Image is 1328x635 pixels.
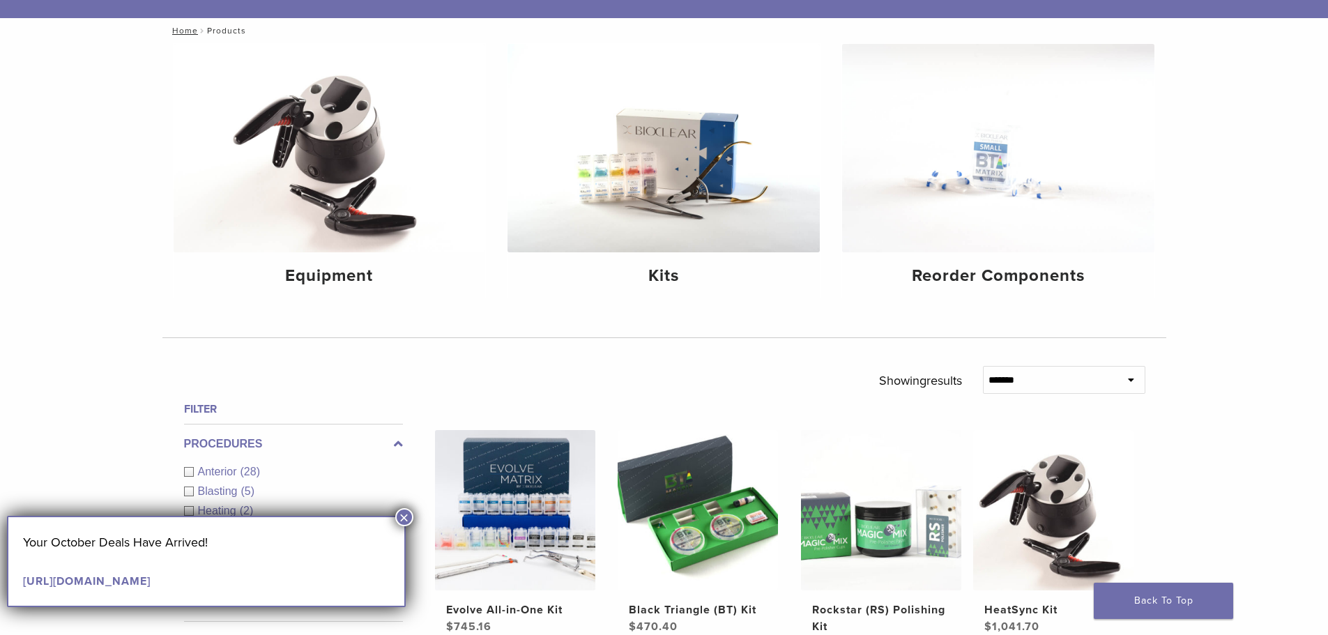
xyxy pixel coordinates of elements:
p: Showing results [879,366,962,395]
a: Equipment [174,44,486,298]
h2: HeatSync Kit [984,602,1122,618]
bdi: 470.40 [629,620,678,634]
span: / [198,27,207,34]
label: Procedures [184,436,403,452]
a: Kits [507,44,820,298]
nav: Products [162,18,1166,43]
a: Black Triangle (BT) KitBlack Triangle (BT) Kit $470.40 [617,430,779,635]
h2: Evolve All-in-One Kit [446,602,584,618]
p: Your October Deals Have Arrived! [23,532,390,553]
span: $ [984,620,992,634]
a: Back To Top [1094,583,1233,619]
span: (2) [240,505,254,517]
a: Home [168,26,198,36]
img: Reorder Components [842,44,1154,252]
a: [URL][DOMAIN_NAME] [23,574,151,588]
h4: Reorder Components [853,263,1143,289]
h4: Equipment [185,263,475,289]
img: HeatSync Kit [973,430,1134,590]
span: (28) [241,466,260,477]
img: Rockstar (RS) Polishing Kit [801,430,961,590]
bdi: 745.16 [446,620,491,634]
span: Heating [198,505,240,517]
span: $ [629,620,636,634]
span: $ [446,620,454,634]
bdi: 1,041.70 [984,620,1039,634]
a: HeatSync KitHeatSync Kit $1,041.70 [972,430,1135,635]
a: Evolve All-in-One KitEvolve All-in-One Kit $745.16 [434,430,597,635]
h4: Kits [519,263,809,289]
h2: Black Triangle (BT) Kit [629,602,767,618]
img: Equipment [174,44,486,252]
h4: Filter [184,401,403,418]
img: Evolve All-in-One Kit [435,430,595,590]
img: Kits [507,44,820,252]
h2: Rockstar (RS) Polishing Kit [812,602,950,635]
span: Blasting [198,485,241,497]
button: Close [395,508,413,526]
a: Reorder Components [842,44,1154,298]
span: Anterior [198,466,241,477]
img: Black Triangle (BT) Kit [618,430,778,590]
span: (5) [241,485,254,497]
